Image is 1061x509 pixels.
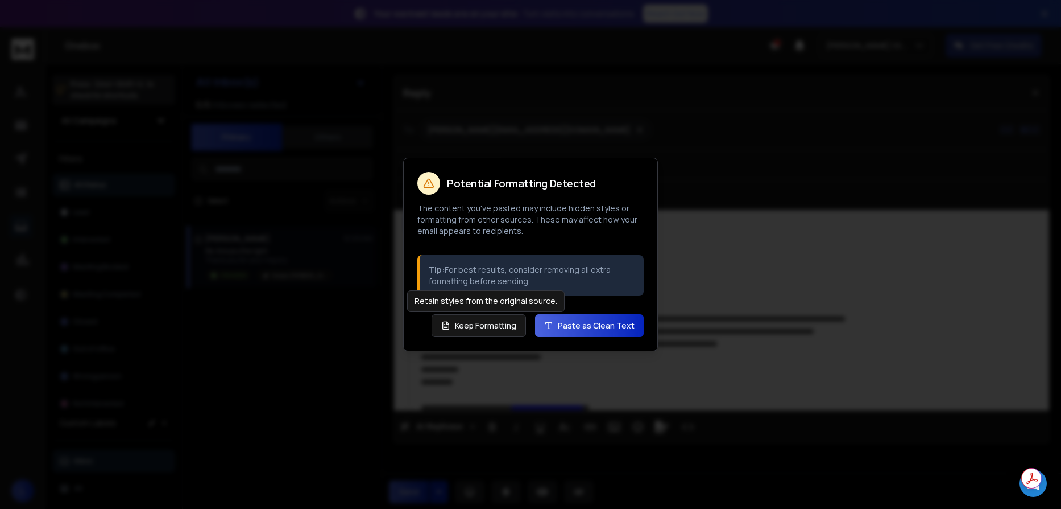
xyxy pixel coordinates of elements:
[429,264,445,275] strong: Tip:
[535,314,644,337] button: Paste as Clean Text
[432,314,526,337] button: Keep Formatting
[429,264,635,287] p: For best results, consider removing all extra formatting before sending.
[1019,470,1047,497] div: Open Intercom Messenger
[417,203,644,237] p: The content you've pasted may include hidden styles or formatting from other sources. These may a...
[447,178,596,188] h2: Potential Formatting Detected
[407,290,565,312] div: Retain styles from the original source.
